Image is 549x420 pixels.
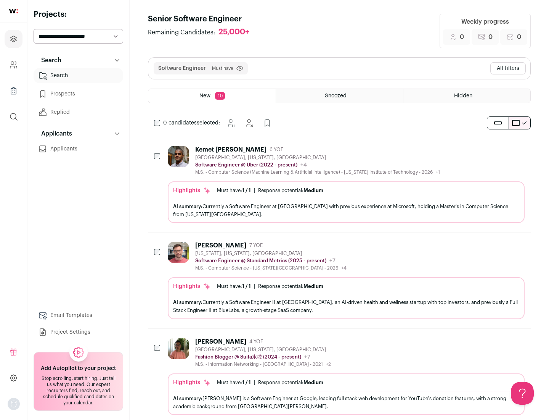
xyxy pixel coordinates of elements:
a: Applicants [34,141,123,157]
button: All filters [490,62,526,74]
a: Snoozed [276,89,403,103]
span: +1 [436,170,440,174]
div: [PERSON_NAME] is a Software Engineer at Google, leading full stack web development for YouTube's ... [173,394,519,410]
div: 25,000+ [218,27,249,37]
p: Software Engineer @ Standard Metrics (2025 - present) [195,258,326,264]
button: Open dropdown [8,398,20,410]
img: 927442a7649886f10e33b6150e11c56b26abb7af887a5a1dd4d66526963a6550.jpg [168,146,189,167]
span: Snoozed [325,93,347,99]
div: [PERSON_NAME] [195,338,246,346]
h2: Add Autopilot to your project [41,365,116,372]
div: Kemet [PERSON_NAME] [195,146,266,153]
span: 0 [460,32,464,42]
a: [PERSON_NAME] 7 YOE [US_STATE], [US_STATE], [GEOGRAPHIC_DATA] Software Engineer @ Standard Metric... [168,242,525,319]
a: Project Settings [34,325,123,340]
a: Projects [5,30,22,48]
div: [US_STATE], [US_STATE], [GEOGRAPHIC_DATA] [195,250,347,257]
p: Fashion Blogger @ Suila水啦 (2024 - present) [195,354,301,360]
ul: | [217,187,323,194]
div: M.S. - Computer Science - [US_STATE][GEOGRAPHIC_DATA] - 2026 [195,265,347,271]
img: ebffc8b94a612106133ad1a79c5dcc917f1f343d62299c503ebb759c428adb03.jpg [168,338,189,359]
div: Must have: [217,283,251,289]
span: 6 YOE [270,147,283,153]
div: M.S. - Computer Science (Machine Learning & Artificial Intelligence) - [US_STATE] Institute of Te... [195,169,440,175]
span: 1 / 1 [242,188,251,193]
span: 0 [488,32,493,42]
button: Applicants [34,126,123,141]
span: 1 / 1 [242,284,251,289]
p: Search [37,56,61,65]
div: Response potential: [258,380,323,386]
h1: Senior Software Engineer [148,14,257,24]
span: Medium [303,188,323,193]
div: Must have: [217,380,251,386]
a: Hidden [403,89,530,103]
span: +7 [329,258,335,263]
div: Highlights [173,283,211,290]
button: Add to Prospects [260,115,275,131]
span: Must have [212,65,233,71]
div: [GEOGRAPHIC_DATA], [US_STATE], [GEOGRAPHIC_DATA] [195,155,440,161]
div: Highlights [173,187,211,194]
a: Kemet [PERSON_NAME] 6 YOE [GEOGRAPHIC_DATA], [US_STATE], [GEOGRAPHIC_DATA] Software Engineer @ Ub... [168,146,525,223]
span: +4 [300,162,307,168]
a: Replied [34,105,123,120]
span: selected: [163,119,220,127]
button: Software Engineer [158,65,206,72]
div: Weekly progress [461,17,509,26]
a: Company and ATS Settings [5,56,22,74]
span: AI summary: [173,396,202,401]
button: Hide [241,115,257,131]
span: 7 YOE [249,242,263,249]
span: AI summary: [173,204,202,209]
div: Stop scrolling, start hiring. Just tell us what you need. Our expert recruiters find, reach out, ... [39,375,118,406]
button: Snooze [223,115,238,131]
a: Add Autopilot to your project Stop scrolling, start hiring. Just tell us what you need. Our exper... [34,352,123,411]
div: Response potential: [258,283,323,289]
a: Email Templates [34,308,123,323]
ul: | [217,380,323,386]
p: Applicants [37,129,72,138]
a: Search [34,68,123,83]
h2: Projects: [34,9,123,20]
ul: | [217,283,323,289]
div: M.S. - Information Networking - [GEOGRAPHIC_DATA] - 2021 [195,361,331,367]
div: [GEOGRAPHIC_DATA], [US_STATE], [GEOGRAPHIC_DATA] [195,347,331,353]
button: Search [34,53,123,68]
span: New [199,93,210,99]
span: 10 [215,92,225,100]
span: +4 [341,266,347,270]
img: nopic.png [8,398,20,410]
span: 4 YOE [249,339,263,345]
div: Currently a Software Engineer at [GEOGRAPHIC_DATA] with previous experience at Microsoft, holding... [173,202,519,218]
div: Response potential: [258,187,323,194]
span: Remaining Candidates: [148,28,215,37]
div: Highlights [173,379,211,386]
div: [PERSON_NAME] [195,242,246,249]
a: [PERSON_NAME] 4 YOE [GEOGRAPHIC_DATA], [US_STATE], [GEOGRAPHIC_DATA] Fashion Blogger @ Suila水啦 (2... [168,338,525,415]
span: AI summary: [173,300,202,305]
span: Hidden [454,93,472,99]
img: wellfound-shorthand-0d5821cbd27db2630d0214b213865d53afaa358527fdda9d0ea32b1df1b89c2c.svg [9,9,18,13]
span: 0 [517,32,521,42]
span: 0 candidates [163,120,197,126]
span: Medium [303,284,323,289]
p: Software Engineer @ Uber (2022 - present) [195,162,297,168]
a: Prospects [34,86,123,102]
div: Must have: [217,187,251,194]
div: Currently a Software Engineer II at [GEOGRAPHIC_DATA], an AI-driven health and wellness startup w... [173,298,519,314]
span: +2 [326,362,331,367]
img: 92c6d1596c26b24a11d48d3f64f639effaf6bd365bf059bea4cfc008ddd4fb99.jpg [168,242,189,263]
span: +7 [304,354,310,360]
span: 1 / 1 [242,380,251,385]
iframe: Help Scout Beacon - Open [511,382,534,405]
a: Company Lists [5,82,22,100]
span: Medium [303,380,323,385]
